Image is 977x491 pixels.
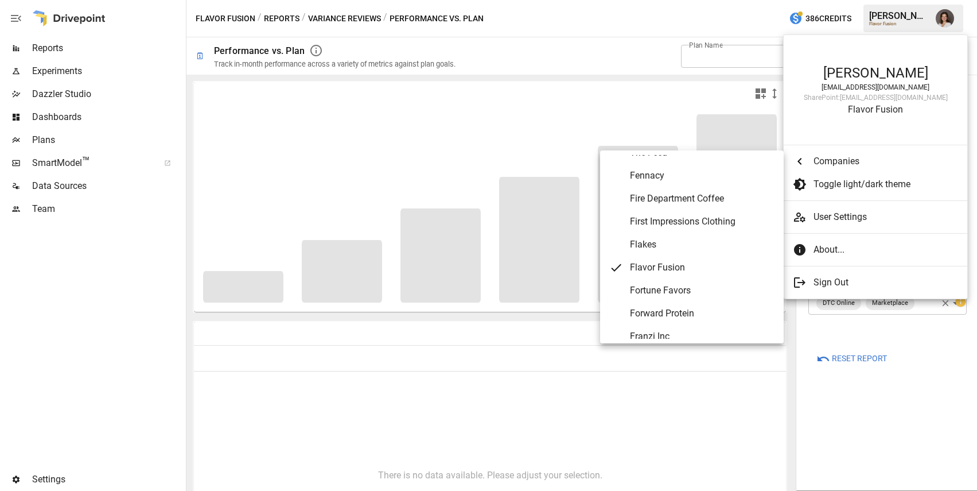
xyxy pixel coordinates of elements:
span: Fire Department Coffee [630,192,774,206]
span: Sign Out [813,276,958,289]
span: Forward Protein [630,307,774,320]
span: Toggle light/dark theme [813,177,958,191]
span: Fortune Favors [630,284,774,297]
span: First Impressions Clothing [630,215,774,229]
div: [EMAIL_ADDRESS][DOMAIN_NAME] [795,83,956,91]
div: [PERSON_NAME] [795,65,956,81]
span: Fennacy [630,169,774,183]
span: About... [813,243,958,257]
span: Companies [813,154,958,168]
span: User Settings [813,210,958,224]
span: Flavor Fusion [630,261,774,275]
div: SharePoint: [EMAIL_ADDRESS][DOMAIN_NAME] [795,94,956,102]
span: Franzi Inc [630,330,774,343]
div: Flavor Fusion [795,104,956,115]
span: Flakes [630,238,774,252]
